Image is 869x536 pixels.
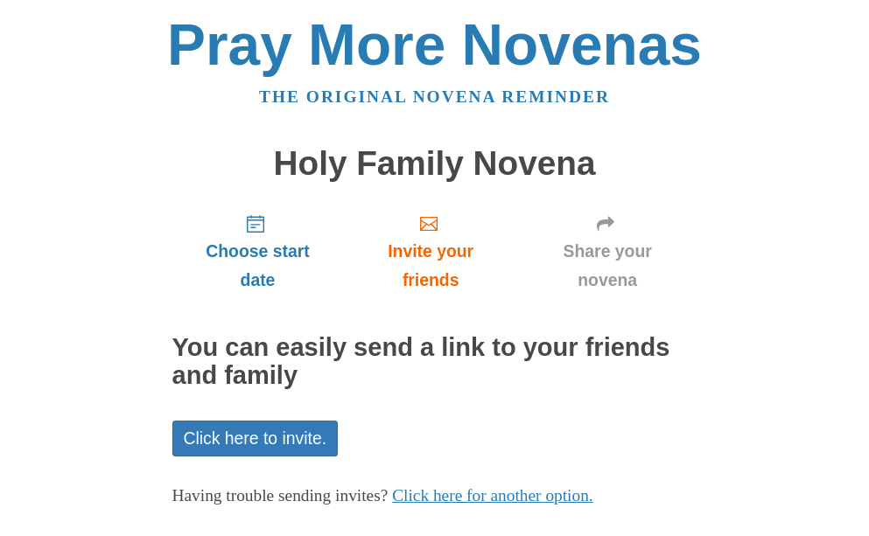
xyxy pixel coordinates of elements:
a: Pray More Novenas [167,12,702,77]
span: Choose start date [190,237,326,295]
a: The original novena reminder [259,87,610,106]
a: Share your novena [518,199,697,303]
h2: You can easily send a link to your friends and family [172,334,697,390]
a: Click here for another option. [392,486,593,505]
a: Choose start date [172,199,344,303]
span: Having trouble sending invites? [172,486,389,505]
span: Share your novena [536,237,680,295]
span: Invite your friends [361,237,500,295]
a: Invite your friends [343,199,517,303]
h1: Holy Family Novena [172,145,697,183]
a: Click here to invite. [172,421,339,456]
